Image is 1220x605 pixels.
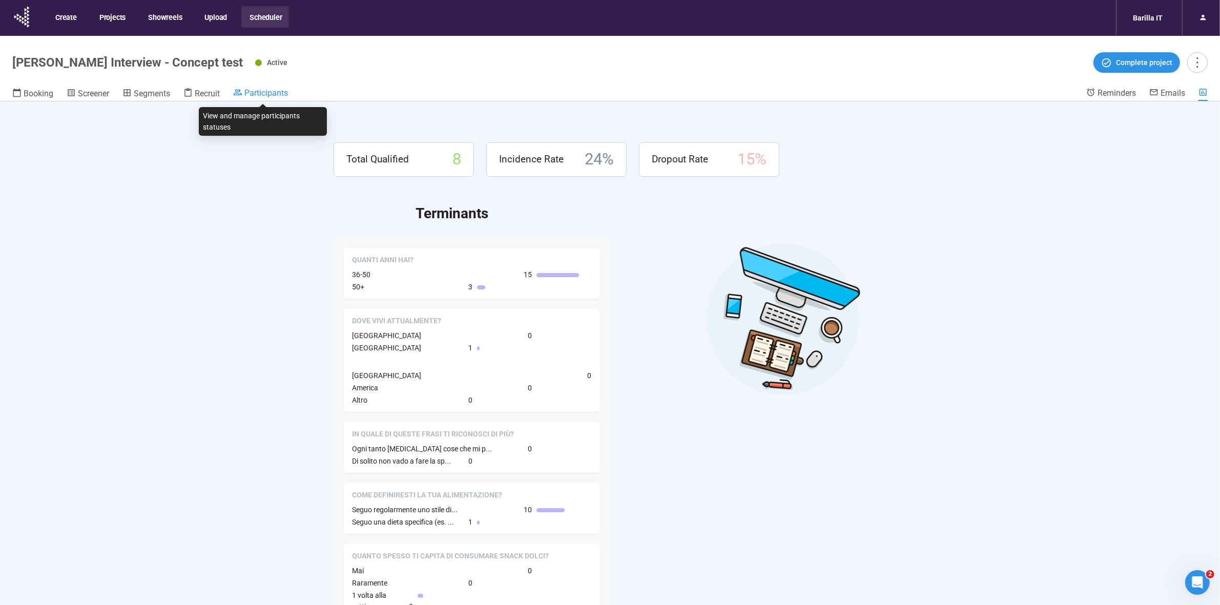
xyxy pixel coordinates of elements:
[196,6,234,28] button: Upload
[352,429,514,440] span: In quale di queste frasi ti riconosci di più?
[352,445,492,453] span: Ogni tanto [MEDICAL_DATA] cose che mi p...
[737,147,767,172] span: 15 %
[469,342,473,353] span: 1
[1093,52,1180,73] button: Complete project
[499,152,564,167] span: Incidence Rate
[352,331,421,340] span: [GEOGRAPHIC_DATA]
[24,89,53,98] span: Booking
[1127,8,1169,28] div: Barilla IT
[452,147,461,172] span: 8
[78,89,109,98] span: Screener
[1116,57,1172,68] span: Complete project
[199,107,327,136] div: View and manage participants statuses
[352,344,421,352] span: [GEOGRAPHIC_DATA]
[706,242,861,396] img: Desktop work notes
[195,89,220,98] span: Recruit
[652,152,708,167] span: Dropout Rate
[241,6,289,28] button: Scheduler
[528,330,532,341] span: 0
[47,6,84,28] button: Create
[1098,88,1136,98] span: Reminders
[524,504,532,515] span: 10
[352,316,441,326] span: Dove vivi attualmente?
[352,506,458,514] span: Seguo regolarmente uno stile di...
[469,516,473,528] span: 1
[352,283,364,291] span: 50+
[12,88,53,101] a: Booking
[352,457,451,465] span: Di solito non vado a fare la sp...
[12,55,243,70] h1: [PERSON_NAME] Interview - Concept test
[1190,55,1204,69] span: more
[352,518,454,526] span: Seguo una dieta specifica (es. ...
[416,202,886,225] h2: Terminants
[352,567,364,575] span: Mai
[352,255,413,265] span: Quanti anni hai?
[1161,88,1185,98] span: Emails
[346,152,409,167] span: Total Qualified
[91,6,133,28] button: Projects
[352,490,502,500] span: Come definiresti la tua alimentazione?
[233,88,288,100] a: Participants
[524,269,532,280] span: 15
[528,565,532,576] span: 0
[140,6,189,28] button: Showreels
[1149,88,1185,100] a: Emails
[469,281,473,293] span: 3
[244,88,288,98] span: Participants
[588,370,592,381] span: 0
[183,88,220,101] a: Recruit
[352,371,421,380] span: [GEOGRAPHIC_DATA]
[469,577,473,589] span: 0
[352,551,549,561] span: Quanto spesso ti capita di consumare snack dolci?
[352,384,378,392] span: America
[1086,88,1136,100] a: Reminders
[352,579,387,587] span: Raramente
[469,394,473,406] span: 0
[122,88,170,101] a: Segments
[67,88,109,101] a: Screener
[469,455,473,467] span: 0
[528,443,532,454] span: 0
[1206,570,1214,578] span: 2
[585,147,614,172] span: 24 %
[1185,570,1210,595] iframe: Intercom live chat
[352,396,367,404] span: Altro
[267,58,287,67] span: Active
[134,89,170,98] span: Segments
[1187,52,1208,73] button: more
[352,270,370,279] span: 36-50
[528,382,532,393] span: 0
